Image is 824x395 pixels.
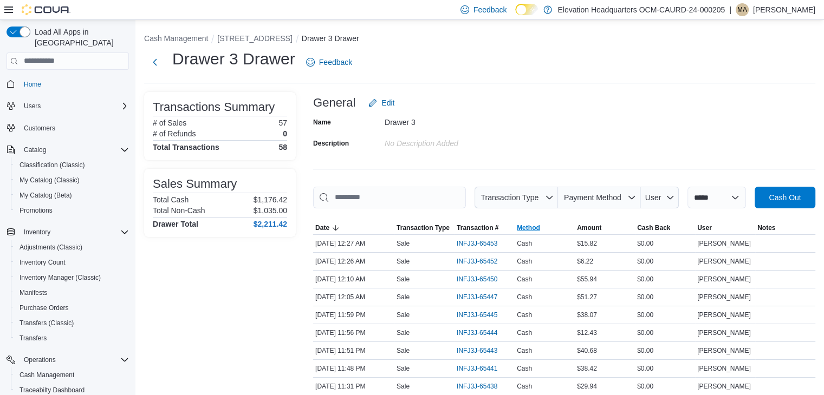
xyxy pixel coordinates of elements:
input: This is a search bar. As you type, the results lower in the page will automatically filter. [313,187,466,208]
span: Promotions [20,206,53,215]
a: Customers [20,122,60,135]
span: Transfers [15,332,129,345]
span: Cash [517,328,532,337]
span: Inventory Manager (Classic) [15,271,129,284]
span: Home [20,77,129,91]
p: Elevation Headquarters OCM-CAURD-24-000205 [557,3,725,16]
span: Catalog [20,143,129,156]
span: $6.22 [577,257,593,266]
a: Inventory Count [15,256,70,269]
h6: # of Sales [153,119,186,127]
span: My Catalog (Beta) [20,191,72,200]
span: [PERSON_NAME] [697,239,751,248]
span: Cash [517,382,532,391]
div: $0.00 [635,273,695,286]
span: INFJ3J-65453 [457,239,497,248]
div: [DATE] 11:56 PM [313,326,394,339]
label: Description [313,139,349,148]
span: [PERSON_NAME] [697,346,751,355]
button: Adjustments (Classic) [11,240,133,255]
h1: Drawer 3 Drawer [172,48,295,70]
span: Classification (Classic) [20,161,85,169]
button: [STREET_ADDRESS] [217,34,292,43]
span: Users [20,100,129,113]
span: Payment Method [564,193,621,202]
button: Operations [20,353,60,366]
span: Inventory Count [20,258,66,267]
button: Amount [575,221,635,234]
span: Cash [517,364,532,373]
span: Transfers (Classic) [20,319,74,327]
span: INFJ3J-65452 [457,257,497,266]
button: Payment Method [558,187,640,208]
h4: $2,211.42 [254,220,287,228]
button: Inventory Manager (Classic) [11,270,133,285]
span: Operations [20,353,129,366]
span: Feedback [473,4,507,15]
span: $38.07 [577,311,597,319]
h4: 58 [278,143,287,152]
div: $0.00 [635,362,695,375]
button: Inventory [2,225,133,240]
button: Purchase Orders [11,300,133,315]
span: Inventory Count [15,256,129,269]
button: INFJ3J-65452 [457,255,508,268]
span: Cash [517,311,532,319]
span: MA [737,3,747,16]
span: Adjustments (Classic) [15,241,129,254]
a: Adjustments (Classic) [15,241,87,254]
span: [PERSON_NAME] [697,275,751,284]
span: Cash [517,257,532,266]
button: Date [313,221,394,234]
p: | [729,3,731,16]
span: Cash [517,275,532,284]
span: Date [315,223,329,232]
div: [DATE] 12:10 AM [313,273,394,286]
span: Customers [24,124,55,133]
p: Sale [397,257,410,266]
h6: Total Non-Cash [153,206,205,215]
button: INFJ3J-65445 [457,308,508,321]
button: INFJ3J-65447 [457,291,508,304]
a: Inventory Manager (Classic) [15,271,105,284]
button: INFJ3J-65450 [457,273,508,286]
span: Manifests [15,286,129,299]
span: Inventory [20,226,129,239]
span: Classification (Classic) [15,159,129,172]
span: Promotions [15,204,129,217]
button: Edit [364,92,399,114]
button: INFJ3J-65453 [457,237,508,250]
span: [PERSON_NAME] [697,382,751,391]
button: Cash Out [755,187,815,208]
span: INFJ3J-65441 [457,364,497,373]
span: Purchase Orders [20,304,69,312]
button: Method [515,221,575,234]
span: Catalog [24,146,46,154]
span: Method [517,223,540,232]
button: INFJ3J-65443 [457,344,508,357]
button: Drawer 3 Drawer [302,34,359,43]
button: Cash Management [144,34,208,43]
p: 0 [283,129,287,138]
button: Customers [2,120,133,136]
span: [PERSON_NAME] [697,257,751,266]
button: My Catalog (Classic) [11,173,133,188]
span: Inventory Manager (Classic) [20,273,101,282]
span: $55.94 [577,275,597,284]
span: Cash [517,293,532,301]
span: Traceabilty Dashboard [20,386,85,394]
span: Transaction Type [481,193,538,202]
p: Sale [397,382,410,391]
p: Sale [397,275,410,284]
span: [PERSON_NAME] [697,364,751,373]
button: Promotions [11,203,133,218]
span: Cash Management [20,371,74,379]
p: Sale [397,364,410,373]
div: $0.00 [635,291,695,304]
button: Catalog [20,143,50,156]
p: $1,035.00 [254,206,287,215]
span: User [697,223,712,232]
span: INFJ3J-65445 [457,311,497,319]
div: $0.00 [635,255,695,268]
nav: An example of EuiBreadcrumbs [144,33,815,46]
